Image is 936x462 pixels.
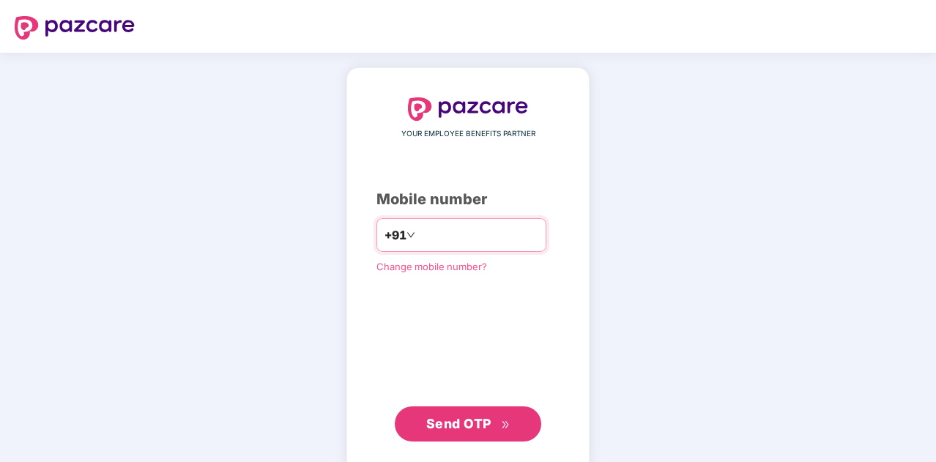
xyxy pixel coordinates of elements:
[15,16,135,40] img: logo
[401,128,535,140] span: YOUR EMPLOYEE BENEFITS PARTNER
[395,406,541,441] button: Send OTPdouble-right
[385,226,406,245] span: +91
[406,231,415,239] span: down
[376,261,487,272] a: Change mobile number?
[408,97,528,121] img: logo
[501,420,510,430] span: double-right
[376,188,560,211] div: Mobile number
[426,416,491,431] span: Send OTP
